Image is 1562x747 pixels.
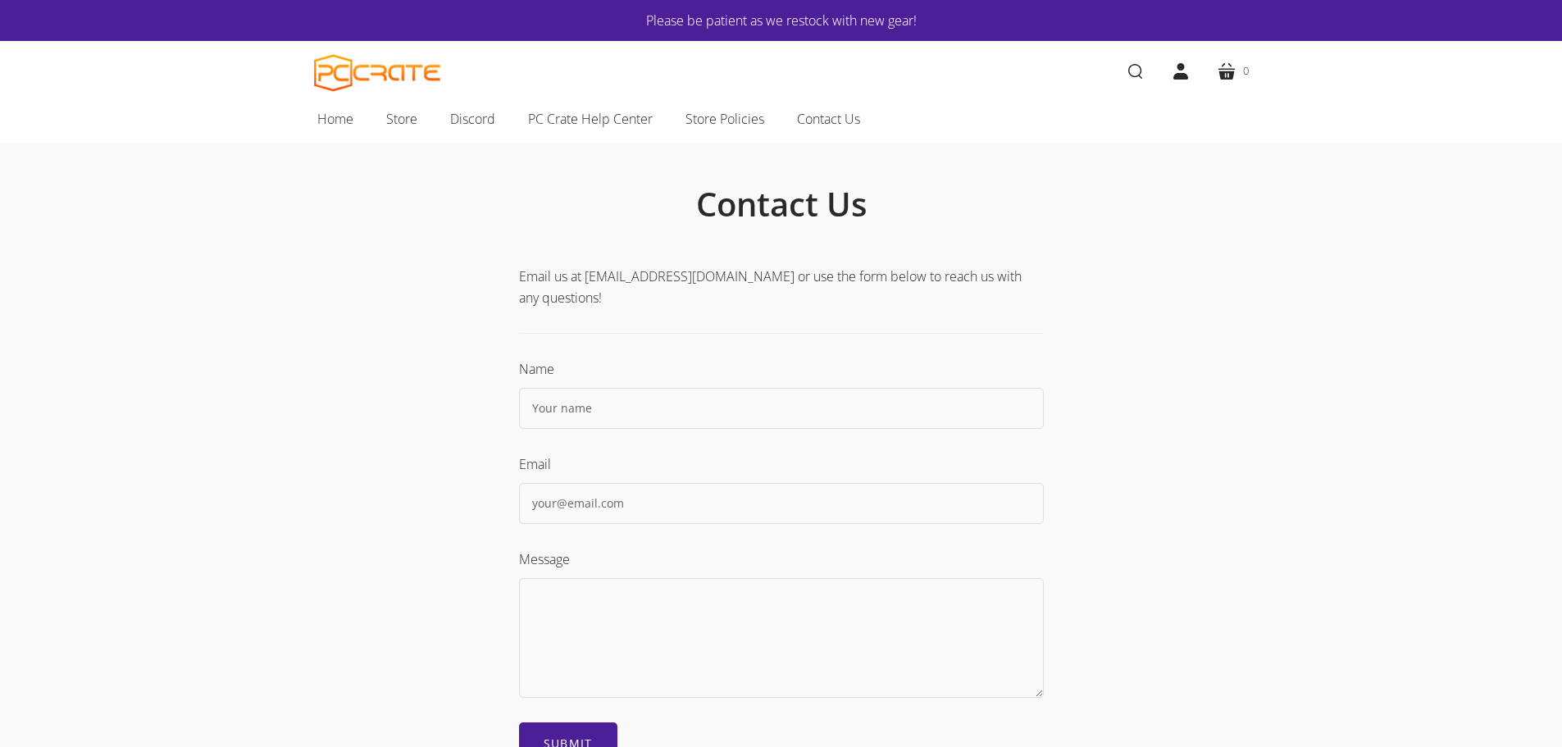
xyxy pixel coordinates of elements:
[314,54,441,92] a: PC CRATE
[317,108,353,130] span: Home
[519,266,1044,308] p: Email us at [EMAIL_ADDRESS][DOMAIN_NAME] or use the form below to reach us with any questions!
[669,102,781,136] a: Store Policies
[512,102,669,136] a: PC Crate Help Center
[1204,48,1262,94] a: 0
[301,102,370,136] a: Home
[388,184,1175,225] h1: Contact Us
[434,102,512,136] a: Discord
[289,102,1273,143] nav: Main navigation
[519,455,551,473] label: Email
[386,108,417,130] span: Store
[370,102,434,136] a: Store
[519,483,1044,524] input: your@email.com
[781,102,877,136] a: Contact Us
[797,108,860,130] span: Contact Us
[519,360,554,378] label: Name
[519,550,570,568] label: Message
[363,10,1200,31] a: Please be patient as we restock with new gear!
[528,108,653,130] span: PC Crate Help Center
[519,388,1044,429] input: Your name
[1243,62,1249,80] span: 0
[685,108,764,130] span: Store Policies
[450,108,495,130] span: Discord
